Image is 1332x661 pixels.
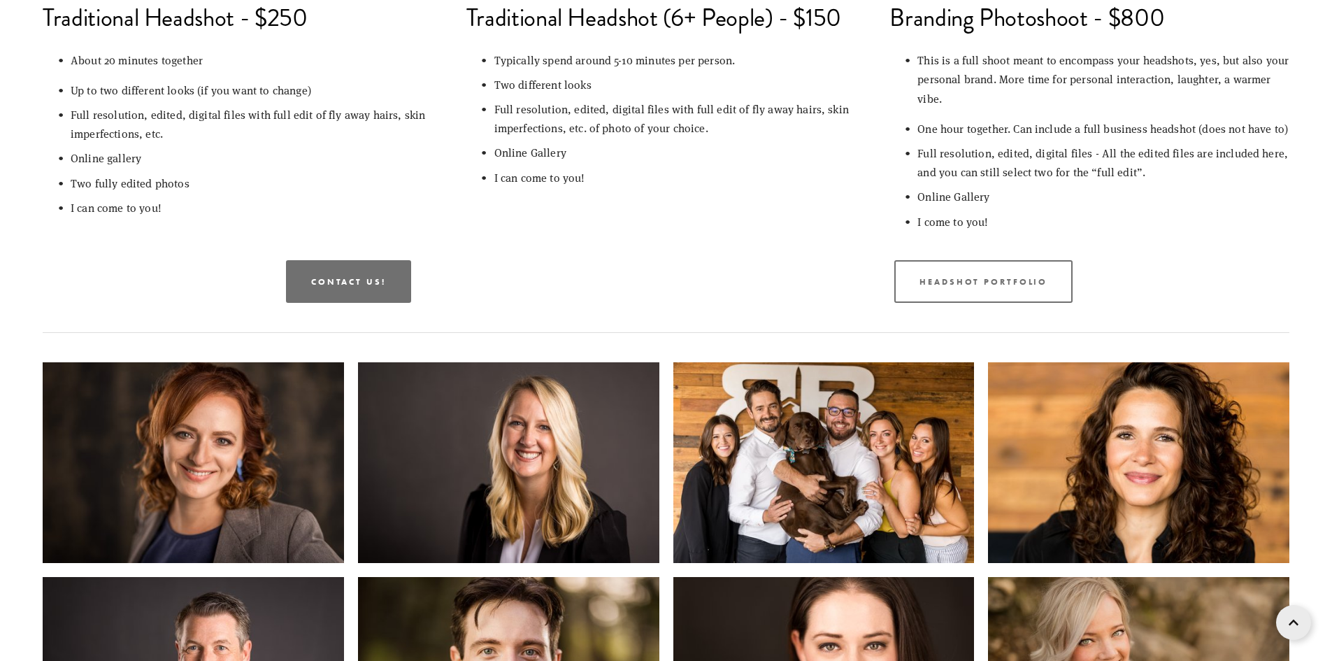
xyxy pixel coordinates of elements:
[71,105,443,143] p: Full resolution, edited, digital files with full edit of fly away hairs, skin imperfections, etc.
[71,50,443,69] p: About 20 minutes together
[889,6,1289,30] h2: Branding Photoshoot - $800
[494,99,866,137] p: Full resolution, edited, digital files with full edit of fly away hairs, skin imperfections, etc....
[71,80,443,99] p: Up to two different looks (if you want to change)
[917,119,1289,138] p: One hour together. Can include a full business headshot (does not have to)
[894,260,1073,303] a: Headshot Portfolio
[494,168,866,187] p: I can come to you!
[71,173,443,192] p: Two fully edited photos
[466,6,866,30] h2: Traditional Headshot (6+ People) - $150
[917,187,1289,206] p: Online Gallery
[494,75,866,94] p: Two different looks
[494,50,866,69] p: Typically spend around 5-10 minutes per person.
[494,143,866,162] p: Online Gallery
[917,143,1289,181] p: Full resolution, edited, digital files - All the edited files are included here, and you can stil...
[673,362,975,563] img: BeyondBones2020_0454.jpg
[286,260,411,303] a: Contact us!
[43,362,344,563] img: NorthwestVision_0040.jpg
[358,362,659,563] img: Blog0003.jpg
[917,212,1289,231] p: I come to you!
[43,6,443,30] h2: Traditional Headshot - $250
[917,50,1289,108] p: This is a full shoot meant to encompass your headshots, yes, but also your personal brand. More t...
[71,148,443,167] p: Online gallery
[71,198,443,217] p: I can come to you!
